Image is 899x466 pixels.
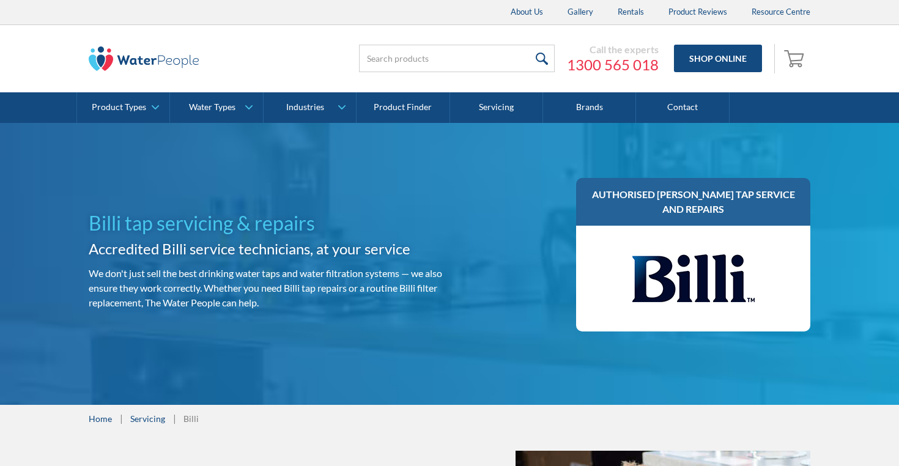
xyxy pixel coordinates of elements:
[567,56,659,74] a: 1300 565 018
[89,266,445,310] p: We don't just sell the best drinking water taps and water filtration systems — we also ensure the...
[89,46,199,71] img: The Water People
[784,48,807,68] img: shopping cart
[674,45,762,72] a: Shop Online
[170,92,262,123] a: Water Types
[450,92,543,123] a: Servicing
[636,92,729,123] a: Contact
[189,102,235,113] div: Water Types
[588,187,798,216] h3: Authorised [PERSON_NAME] tap service and repairs
[567,43,659,56] div: Call the experts
[359,45,555,72] input: Search products
[130,412,165,425] a: Servicing
[286,102,324,113] div: Industries
[92,102,146,113] div: Product Types
[89,412,112,425] a: Home
[264,92,356,123] a: Industries
[89,209,445,238] h1: Billi tap servicing & repairs
[89,238,445,260] h2: Accredited Billi service technicians, at your service
[171,411,177,426] div: |
[357,92,449,123] a: Product Finder
[77,92,169,123] a: Product Types
[543,92,636,123] a: Brands
[118,411,124,426] div: |
[781,44,810,73] a: Open empty cart
[183,412,199,425] div: Billi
